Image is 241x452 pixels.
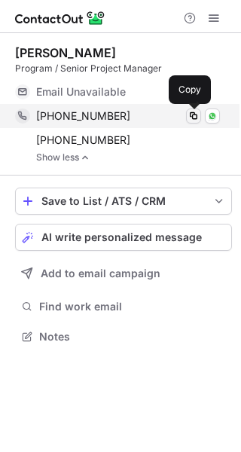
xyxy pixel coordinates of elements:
a: Show less [36,152,232,163]
img: Whatsapp [208,111,217,121]
span: Notes [39,330,226,344]
img: - [81,152,90,163]
span: Find work email [39,300,226,313]
span: [PHONE_NUMBER] [36,109,130,123]
span: Email Unavailable [36,85,126,99]
span: AI write personalized message [41,231,202,243]
span: [PHONE_NUMBER] [36,133,130,147]
button: save-profile-one-click [15,188,232,215]
div: [PERSON_NAME] [15,45,116,60]
button: AI write personalized message [15,224,232,251]
img: ContactOut v5.3.10 [15,9,105,27]
button: Add to email campaign [15,260,232,287]
div: Save to List / ATS / CRM [41,195,206,207]
button: Find work email [15,296,232,317]
div: Program / Senior Project Manager [15,62,232,75]
span: Add to email campaign [41,267,160,279]
button: Notes [15,326,232,347]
